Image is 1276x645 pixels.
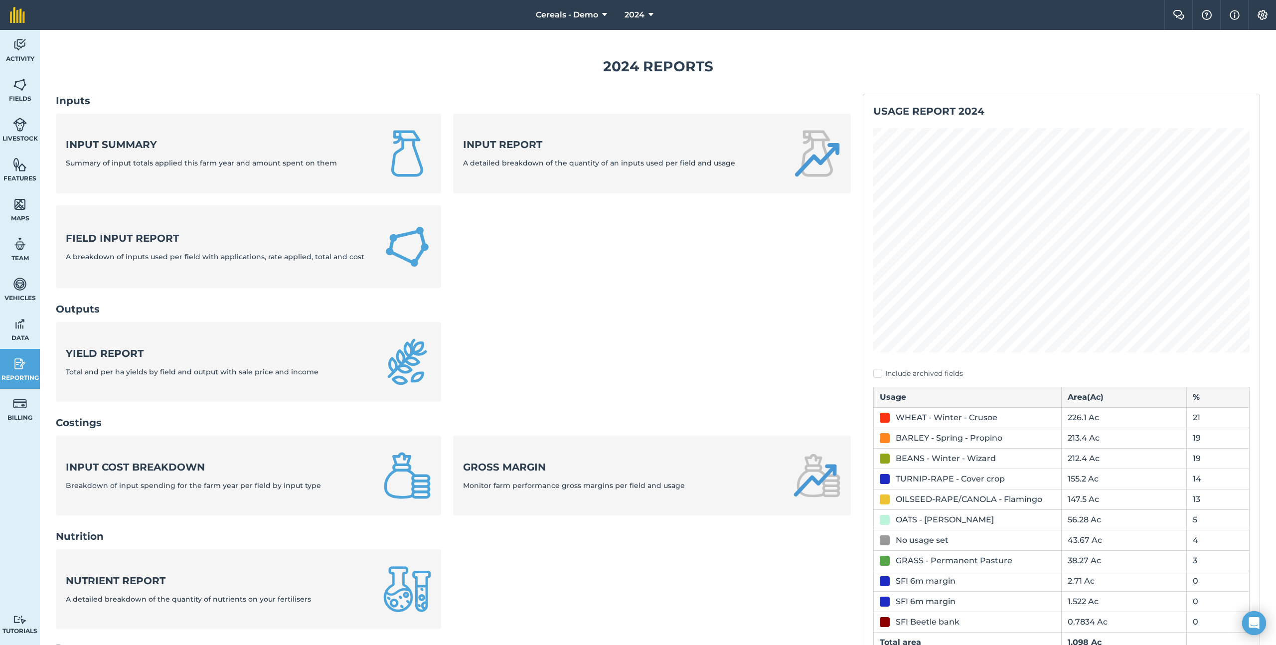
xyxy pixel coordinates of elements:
img: svg+xml;base64,PD94bWwgdmVyc2lvbj0iMS4wIiBlbmNvZGluZz0idXRmLTgiPz4KPCEtLSBHZW5lcmF0b3I6IEFkb2JlIE... [13,615,27,625]
td: 43.67 Ac [1061,530,1186,550]
td: 155.2 Ac [1061,469,1186,489]
span: A detailed breakdown of the quantity of nutrients on your fertilisers [66,595,311,604]
strong: Input summary [66,138,337,152]
strong: Yield report [66,346,319,360]
img: A cog icon [1257,10,1269,20]
div: GRASS - Permanent Pasture [896,555,1012,567]
img: fieldmargin Logo [10,7,25,23]
div: Open Intercom Messenger [1242,611,1266,635]
div: TURNIP-RAPE - Cover crop [896,473,1005,485]
img: Input summary [383,130,431,177]
img: Input cost breakdown [383,452,431,499]
img: svg+xml;base64,PD94bWwgdmVyc2lvbj0iMS4wIiBlbmNvZGluZz0idXRmLTgiPz4KPCEtLSBHZW5lcmF0b3I6IEFkb2JlIE... [13,356,27,371]
td: 38.27 Ac [1061,550,1186,571]
h2: Inputs [56,94,851,108]
div: SFI Beetle bank [896,616,959,628]
a: Input cost breakdownBreakdown of input spending for the farm year per field by input type [56,436,441,515]
td: 19 [1187,428,1250,448]
a: Yield reportTotal and per ha yields by field and output with sale price and income [56,322,441,402]
span: Summary of input totals applied this farm year and amount spent on them [66,159,337,167]
span: Breakdown of input spending for the farm year per field by input type [66,481,321,490]
strong: Nutrient report [66,574,311,588]
img: A question mark icon [1201,10,1213,20]
img: svg+xml;base64,PD94bWwgdmVyc2lvbj0iMS4wIiBlbmNvZGluZz0idXRmLTgiPz4KPCEtLSBHZW5lcmF0b3I6IEFkb2JlIE... [13,117,27,132]
span: A breakdown of inputs used per field with applications, rate applied, total and cost [66,252,364,261]
strong: Field Input Report [66,231,364,245]
img: Gross margin [793,452,841,499]
strong: Input cost breakdown [66,460,321,474]
img: svg+xml;base64,PD94bWwgdmVyc2lvbj0iMS4wIiBlbmNvZGluZz0idXRmLTgiPz4KPCEtLSBHZW5lcmF0b3I6IEFkb2JlIE... [13,277,27,292]
img: svg+xml;base64,PD94bWwgdmVyc2lvbj0iMS4wIiBlbmNvZGluZz0idXRmLTgiPz4KPCEtLSBHZW5lcmF0b3I6IEFkb2JlIE... [13,237,27,252]
div: No usage set [896,534,949,546]
img: Two speech bubbles overlapping with the left bubble in the forefront [1173,10,1185,20]
img: svg+xml;base64,PHN2ZyB4bWxucz0iaHR0cDovL3d3dy53My5vcmcvMjAwMC9zdmciIHdpZHRoPSI1NiIgaGVpZ2h0PSI2MC... [13,77,27,92]
td: 4 [1187,530,1250,550]
img: Input report [793,130,841,177]
span: 2024 [625,9,644,21]
th: Usage [873,387,1061,407]
td: 0 [1187,591,1250,612]
h2: Usage report 2024 [873,104,1250,118]
img: svg+xml;base64,PHN2ZyB4bWxucz0iaHR0cDovL3d3dy53My5vcmcvMjAwMC9zdmciIHdpZHRoPSI1NiIgaGVpZ2h0PSI2MC... [13,157,27,172]
img: Nutrient report [383,565,431,613]
a: Field Input ReportA breakdown of inputs used per field with applications, rate applied, total and... [56,205,441,289]
span: Cereals - Demo [536,9,598,21]
td: 56.28 Ac [1061,509,1186,530]
div: WHEAT - Winter - Crusoe [896,412,997,424]
td: 147.5 Ac [1061,489,1186,509]
h2: Nutrition [56,529,851,543]
a: Input reportA detailed breakdown of the quantity of an inputs used per field and usage [453,114,850,193]
td: 0 [1187,571,1250,591]
div: BEANS - Winter - Wizard [896,453,996,465]
td: 2.71 Ac [1061,571,1186,591]
strong: Input report [463,138,735,152]
div: SFI 6m margin [896,596,956,608]
td: 14 [1187,469,1250,489]
td: 226.1 Ac [1061,407,1186,428]
img: Yield report [383,338,431,386]
span: Monitor farm performance gross margins per field and usage [463,481,685,490]
img: svg+xml;base64,PHN2ZyB4bWxucz0iaHR0cDovL3d3dy53My5vcmcvMjAwMC9zdmciIHdpZHRoPSI1NiIgaGVpZ2h0PSI2MC... [13,197,27,212]
label: Include archived fields [873,368,1250,379]
div: SFI 6m margin [896,575,956,587]
th: Area ( Ac ) [1061,387,1186,407]
h1: 2024 Reports [56,55,1260,78]
td: 3 [1187,550,1250,571]
td: 0.7834 Ac [1061,612,1186,632]
img: svg+xml;base64,PD94bWwgdmVyc2lvbj0iMS4wIiBlbmNvZGluZz0idXRmLTgiPz4KPCEtLSBHZW5lcmF0b3I6IEFkb2JlIE... [13,396,27,411]
td: 13 [1187,489,1250,509]
td: 19 [1187,448,1250,469]
th: % [1187,387,1250,407]
td: 5 [1187,509,1250,530]
a: Nutrient reportA detailed breakdown of the quantity of nutrients on your fertilisers [56,549,441,629]
td: 21 [1187,407,1250,428]
td: 213.4 Ac [1061,428,1186,448]
span: Total and per ha yields by field and output with sale price and income [66,367,319,376]
img: svg+xml;base64,PHN2ZyB4bWxucz0iaHR0cDovL3d3dy53My5vcmcvMjAwMC9zdmciIHdpZHRoPSIxNyIgaGVpZ2h0PSIxNy... [1230,9,1240,21]
a: Gross marginMonitor farm performance gross margins per field and usage [453,436,850,515]
h2: Outputs [56,302,851,316]
td: 1.522 Ac [1061,591,1186,612]
img: Field Input Report [383,221,431,273]
td: 212.4 Ac [1061,448,1186,469]
td: 0 [1187,612,1250,632]
span: A detailed breakdown of the quantity of an inputs used per field and usage [463,159,735,167]
div: BARLEY - Spring - Propino [896,432,1002,444]
strong: Gross margin [463,460,685,474]
div: OILSEED-RAPE/CANOLA - Flamingo [896,493,1042,505]
div: OATS - [PERSON_NAME] [896,514,994,526]
img: svg+xml;base64,PD94bWwgdmVyc2lvbj0iMS4wIiBlbmNvZGluZz0idXRmLTgiPz4KPCEtLSBHZW5lcmF0b3I6IEFkb2JlIE... [13,317,27,331]
h2: Costings [56,416,851,430]
a: Input summarySummary of input totals applied this farm year and amount spent on them [56,114,441,193]
img: svg+xml;base64,PD94bWwgdmVyc2lvbj0iMS4wIiBlbmNvZGluZz0idXRmLTgiPz4KPCEtLSBHZW5lcmF0b3I6IEFkb2JlIE... [13,37,27,52]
